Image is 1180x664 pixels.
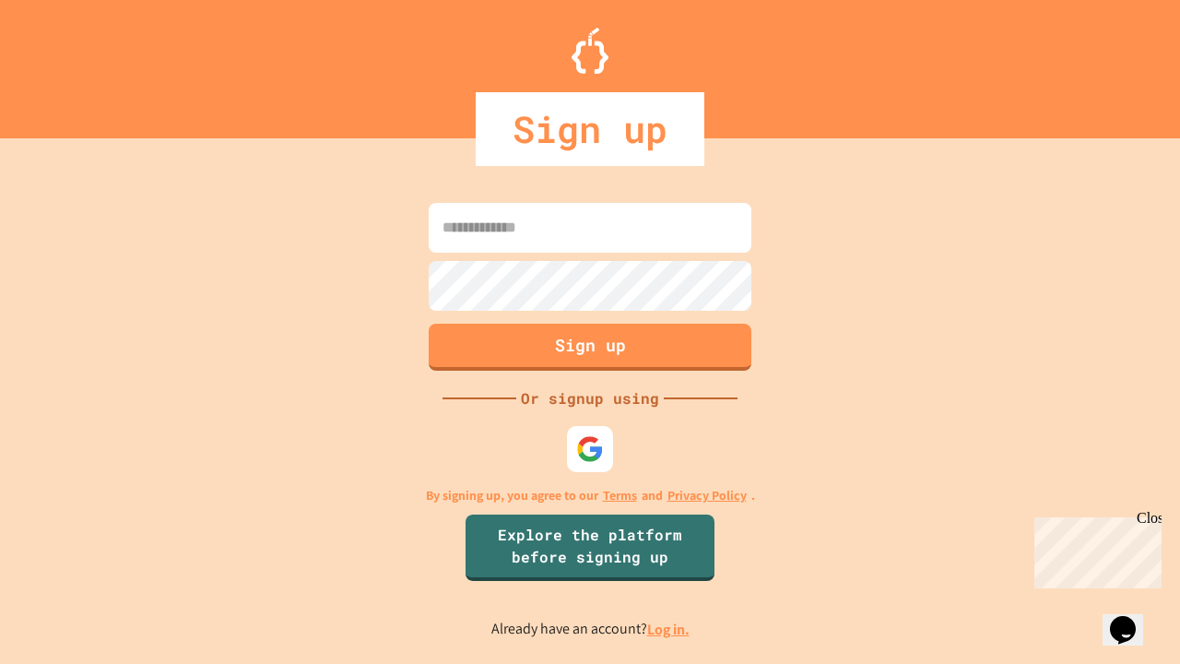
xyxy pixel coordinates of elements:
[1027,510,1162,588] iframe: chat widget
[1103,590,1162,646] iframe: chat widget
[466,515,714,581] a: Explore the platform before signing up
[647,620,690,639] a: Log in.
[426,486,755,505] p: By signing up, you agree to our and .
[576,435,604,463] img: google-icon.svg
[429,324,751,371] button: Sign up
[491,618,690,641] p: Already have an account?
[516,387,664,409] div: Or signup using
[7,7,127,117] div: Chat with us now!Close
[476,92,704,166] div: Sign up
[572,28,608,74] img: Logo.svg
[667,486,747,505] a: Privacy Policy
[603,486,637,505] a: Terms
